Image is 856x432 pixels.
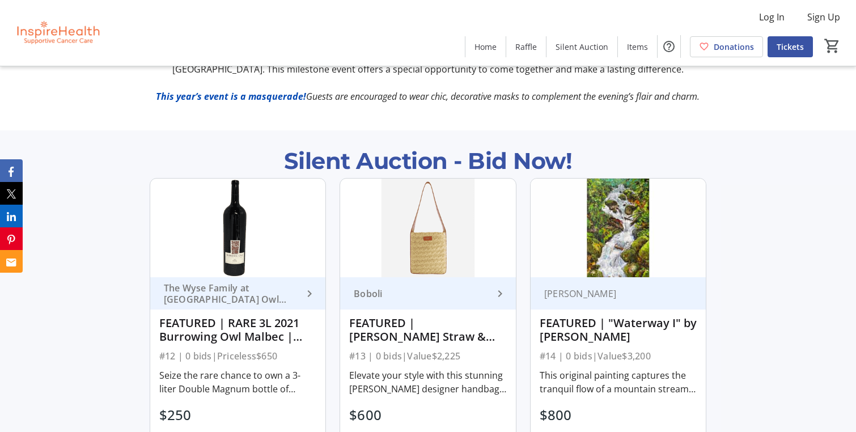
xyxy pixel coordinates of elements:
[349,288,493,299] div: Boboli
[159,369,317,396] div: Seize the rare chance to own a 3-liter Double Magnum bottle of Burrowing Owl Estate Winery’s 2021...
[822,36,842,56] button: Cart
[7,5,108,61] img: InspireHealth Supportive Cancer Care's Logo
[759,10,785,24] span: Log In
[506,36,546,57] a: Raffle
[540,405,592,425] div: $800
[306,90,700,103] em: Guests are encouraged to wear chic, decorative masks to complement the evening’s flair and charm.
[777,41,804,53] span: Tickets
[150,277,326,310] a: The Wyse Family at [GEOGRAPHIC_DATA] Owl Estate Winery
[159,405,212,425] div: $250
[531,179,706,277] img: FEATURED | "Waterway I" by Warren Goodman
[349,316,507,344] div: FEATURED | [PERSON_NAME] Straw & Leather Handbag | Boboli Retail Group
[349,369,507,396] div: Elevate your style with this stunning [PERSON_NAME] designer handbag, blending timeless elegance ...
[159,348,317,364] div: #12 | 0 bids | Priceless $650
[540,316,697,344] div: FEATURED | "Waterway I" by [PERSON_NAME]
[150,179,326,277] img: FEATURED | RARE 3L 2021 Burrowing Owl Malbec | Priceless
[156,90,306,103] em: This year’s event is a masquerade!
[690,36,763,57] a: Donations
[340,277,516,310] a: Boboli
[618,36,657,57] a: Items
[515,41,537,53] span: Raffle
[556,41,608,53] span: Silent Auction
[303,287,316,300] mat-icon: keyboard_arrow_right
[474,41,497,53] span: Home
[540,348,697,364] div: #14 | 0 bids | Value $3,200
[546,36,617,57] a: Silent Auction
[540,369,697,396] div: This original painting captures the tranquil flow of a mountain stream as it winds through a lush...
[714,41,754,53] span: Donations
[798,8,849,26] button: Sign Up
[159,316,317,344] div: FEATURED | RARE 3L 2021 Burrowing Owl Malbec | Priceless
[349,348,507,364] div: #13 | 0 bids | Value $2,225
[284,144,573,178] p: Silent Auction - Bid Now!
[750,8,794,26] button: Log In
[540,288,684,299] div: [PERSON_NAME]
[658,35,680,58] button: Help
[340,179,516,277] img: FEATURED | Giambattista Valli Straw & Leather Handbag | Boboli Retail Group
[493,287,507,300] mat-icon: keyboard_arrow_right
[807,10,840,24] span: Sign Up
[465,36,506,57] a: Home
[159,282,303,305] div: The Wyse Family at [GEOGRAPHIC_DATA] Owl Estate Winery
[768,36,813,57] a: Tickets
[349,405,402,425] div: $600
[627,41,648,53] span: Items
